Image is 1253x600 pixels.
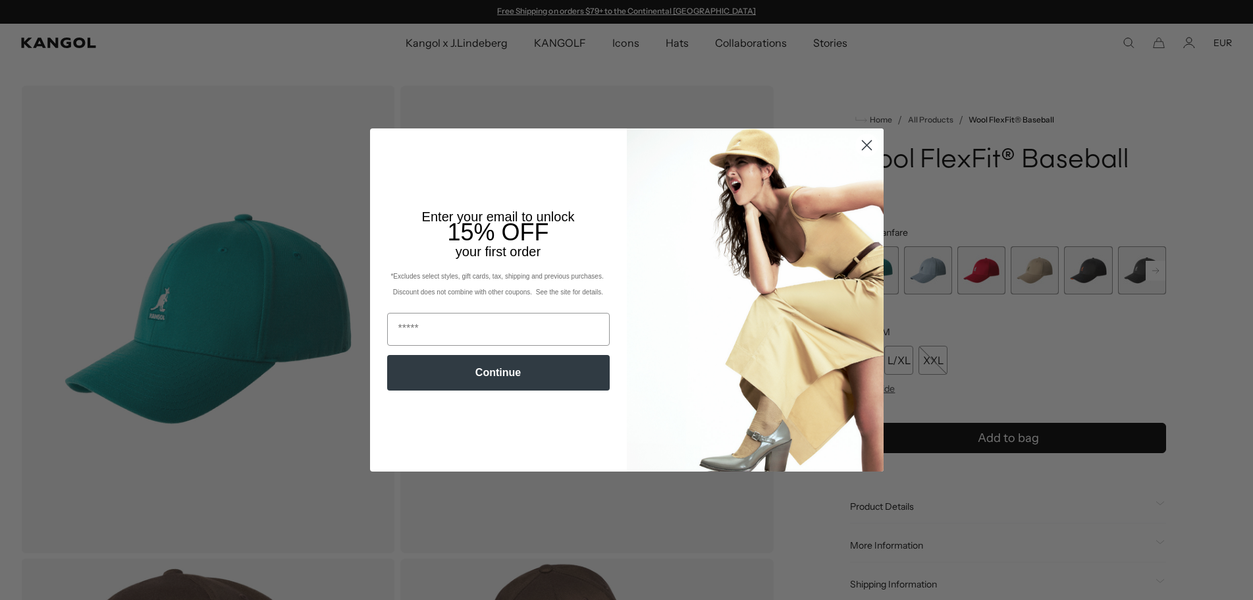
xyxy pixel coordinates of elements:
[456,244,541,259] span: your first order
[390,273,605,296] span: *Excludes select styles, gift cards, tax, shipping and previous purchases. Discount does not comb...
[387,355,610,391] button: Continue
[387,313,610,346] input: Email
[447,219,548,246] span: 15% OFF
[855,134,878,157] button: Close dialog
[422,209,575,224] span: Enter your email to unlock
[627,128,884,471] img: 93be19ad-e773-4382-80b9-c9d740c9197f.jpeg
